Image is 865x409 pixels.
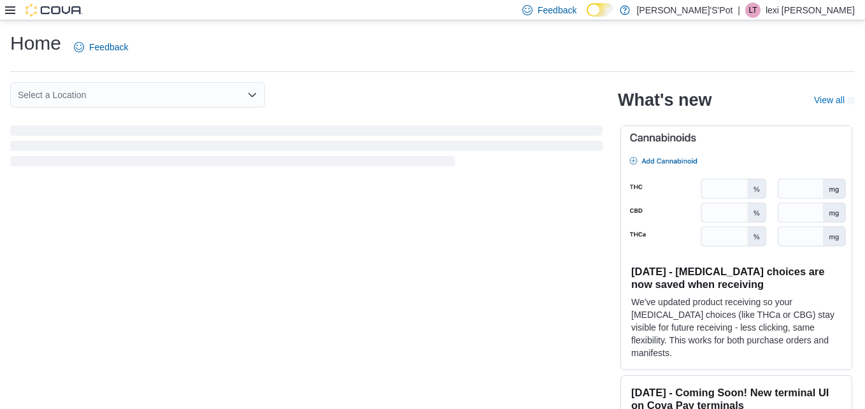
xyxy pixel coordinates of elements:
[748,3,757,18] span: lT
[69,34,133,60] a: Feedback
[847,97,855,104] svg: External link
[631,265,841,291] h3: [DATE] - [MEDICAL_DATA] choices are now saved when receiving
[745,3,761,18] div: lexi Trobridge
[814,95,855,105] a: View allExternal link
[587,3,613,17] input: Dark Mode
[738,3,740,18] p: |
[25,4,83,17] img: Cova
[618,90,711,110] h2: What's new
[636,3,733,18] p: [PERSON_NAME]'S'Pot
[10,31,61,56] h1: Home
[766,3,855,18] p: lexi [PERSON_NAME]
[10,128,603,169] span: Loading
[89,41,128,54] span: Feedback
[538,4,576,17] span: Feedback
[631,296,841,359] p: We've updated product receiving so your [MEDICAL_DATA] choices (like THCa or CBG) stay visible fo...
[247,90,257,100] button: Open list of options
